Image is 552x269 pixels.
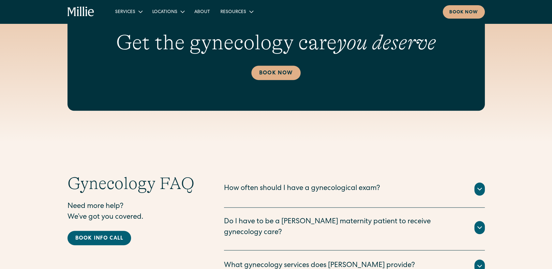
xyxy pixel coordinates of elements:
div: Locations [147,6,189,17]
div: Services [110,6,147,17]
div: Locations [152,9,177,16]
a: home [67,7,95,17]
div: Book info call [75,235,124,243]
a: Book Now [251,66,301,80]
div: Resources [220,9,246,16]
a: About [189,6,215,17]
a: Book now [443,5,485,19]
a: Book info call [67,231,131,245]
div: Resources [215,6,258,17]
div: Book now [449,9,478,16]
h2: Get the gynecology care [116,30,436,55]
div: Do I have to be a [PERSON_NAME] maternity patient to receive gynecology care? [224,217,467,238]
div: How often should I have a gynecological exam? [224,183,380,194]
p: Need more help? We’ve got you covered. [67,201,198,223]
h2: Gynecology FAQ [67,173,198,194]
em: you deserve [337,31,436,54]
div: Services [115,9,135,16]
